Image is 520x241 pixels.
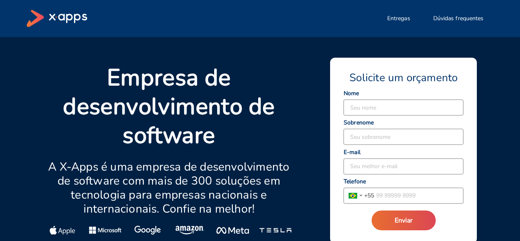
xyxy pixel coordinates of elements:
img: Amazon [176,226,205,235]
img: Microsoft [89,226,121,235]
img: Apple [50,226,75,235]
span: + 55 [364,191,374,200]
span: Dúvidas frequentes [433,14,484,23]
button: Enviar [372,211,436,230]
img: Tesla [259,226,291,235]
span: Entregas [387,14,410,23]
input: Seu melhor e-mail [344,159,463,174]
img: Meta [216,226,249,235]
input: Seu nome [344,100,463,115]
input: Seu sobrenome [344,129,463,145]
button: Entregas [377,10,420,27]
p: A X-Apps é uma empresa de desenvolvimento de software com mais de 300 soluções em tecnologia para... [46,160,292,216]
span: Enviar [395,216,413,225]
p: Empresa de desenvolvimento de software [46,63,292,150]
img: Google [134,226,161,235]
input: 99 99999 9999 [374,188,463,204]
button: Dúvidas frequentes [423,10,494,27]
span: Solicite um orçamento [349,71,458,85]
